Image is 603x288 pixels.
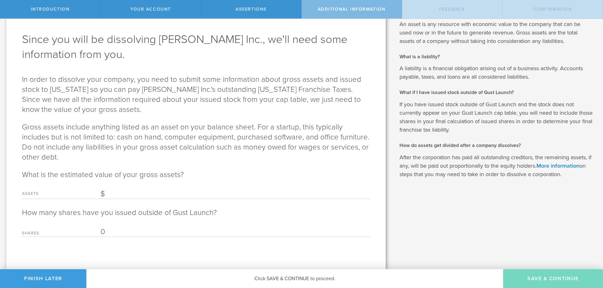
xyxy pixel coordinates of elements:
[22,231,100,237] label: Shares
[533,7,572,12] span: Confirmation
[399,89,594,96] h2: What if I have issued stock outside of Gust Launch?
[399,100,594,134] p: If you have issued stock outside of Gust Launch and the stock does not currently appear on your G...
[130,7,171,12] span: Your Account
[22,170,370,180] p: What is the estimated value of your gross assets?
[503,269,603,288] button: Save & Continue
[399,20,594,45] p: An asset is any resource with economic value to the company that can be used now or in the future...
[22,192,100,199] label: Assets
[31,7,70,12] span: Introduction
[399,53,594,60] h2: What is a liability?
[399,153,594,179] p: After the corporation has paid all outstanding creditors, the remaining assets, if any, will be p...
[236,7,267,12] span: Assertions
[439,7,465,12] span: Feedback
[22,75,370,115] p: In order to dissolve your company, you need to submit some information about gross assets and iss...
[318,7,386,12] span: Additional Information
[536,162,579,169] a: More information
[22,32,370,62] h1: Since you will be dissolving [PERSON_NAME] Inc., we'll need some information from you.
[22,122,370,162] p: Gross assets include anything listed as an asset on your balance sheet. For a startup, this typic...
[86,269,503,288] div: Click SAVE & CONTINUE to proceed.
[399,64,594,81] p: A liability is a financial obligation arising out of a business activity. Accounts payable, taxes...
[399,142,594,149] h2: How do assets get divided after a company dissolves?
[22,208,370,218] p: How many shares have you issued outside of Gust Launch?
